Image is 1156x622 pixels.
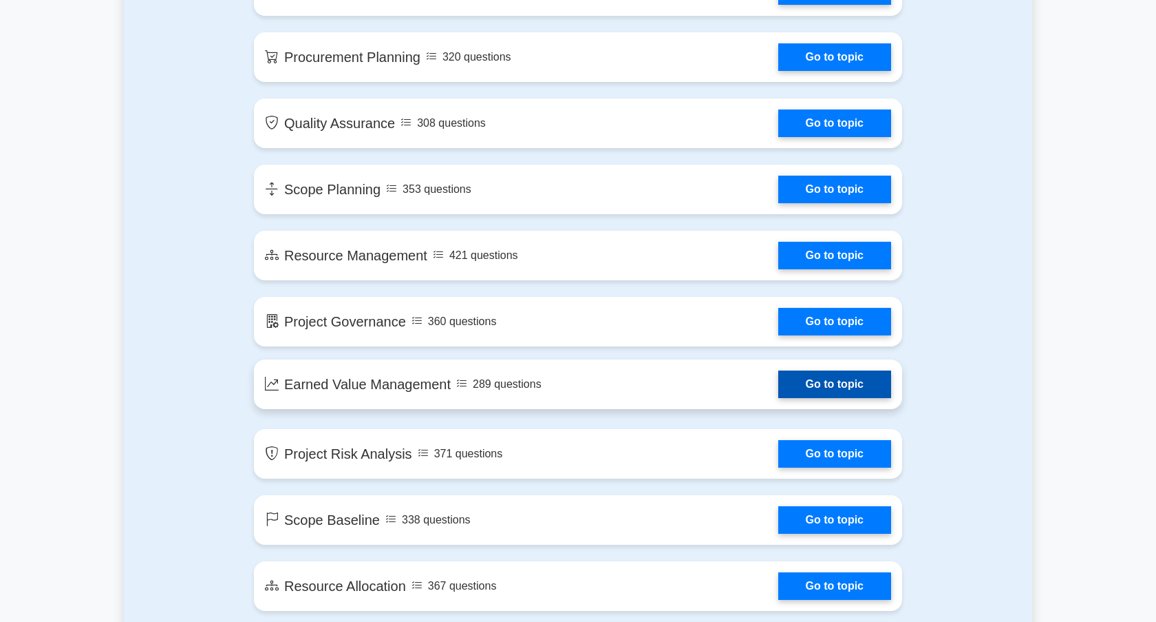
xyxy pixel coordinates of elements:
a: Go to topic [778,572,891,600]
a: Go to topic [778,506,891,534]
a: Go to topic [778,43,891,71]
a: Go to topic [778,308,891,335]
a: Go to topic [778,371,891,398]
a: Go to topic [778,110,891,137]
a: Go to topic [778,242,891,269]
a: Go to topic [778,176,891,203]
a: Go to topic [778,440,891,468]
